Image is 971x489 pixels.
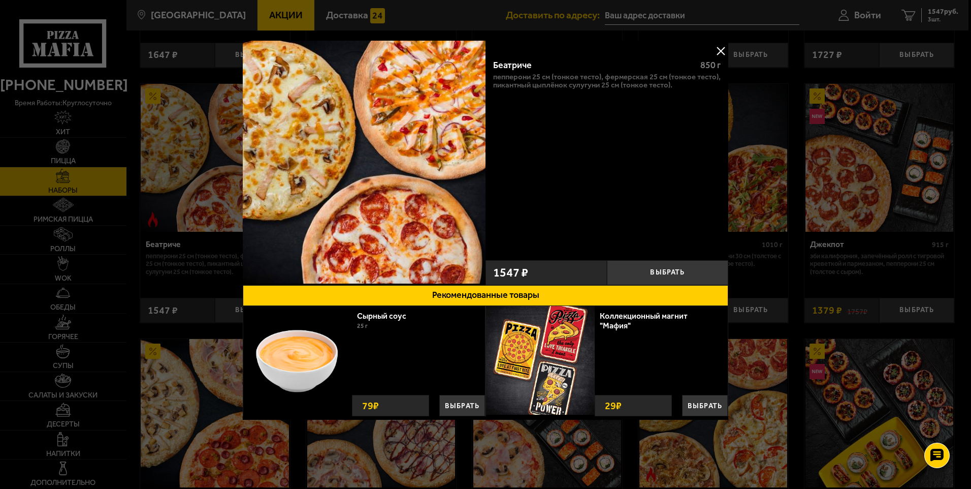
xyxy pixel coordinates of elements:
[357,311,416,321] a: Сырный соус
[493,60,692,71] div: Беатриче
[439,395,485,416] button: Выбрать
[700,59,721,71] span: 850 г
[600,311,688,330] a: Коллекционный магнит "Мафия"
[357,322,368,329] span: 25 г
[493,73,721,89] p: Пепперони 25 см (тонкое тесто), Фермерская 25 см (тонкое тесто), Пикантный цыплёнок сулугуни 25 с...
[360,395,381,416] strong: 79 ₽
[243,41,485,284] img: Беатриче
[682,395,728,416] button: Выбрать
[607,260,728,285] button: Выбрать
[243,41,485,285] a: Беатриче
[602,395,624,416] strong: 29 ₽
[243,285,728,306] button: Рекомендованные товары
[493,267,528,279] span: 1547 ₽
